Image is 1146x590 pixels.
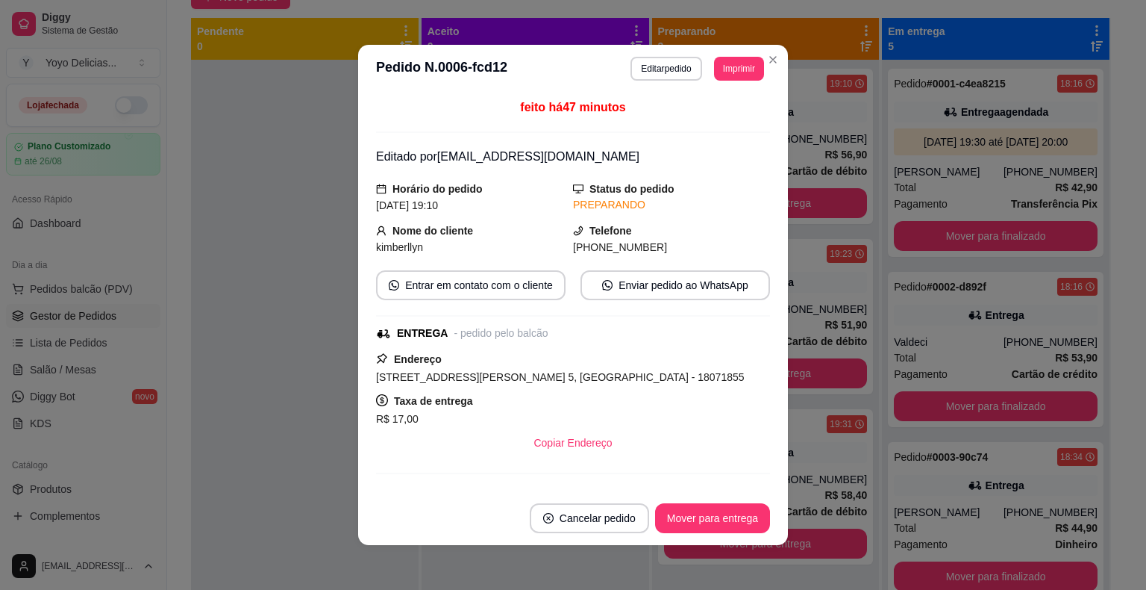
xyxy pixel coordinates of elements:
span: close-circle [543,513,554,524]
span: dollar [376,394,388,406]
span: whats-app [602,280,613,291]
strong: Taxa de entrega [394,395,473,407]
button: whats-appEntrar em contato com o cliente [376,270,566,300]
strong: Status do pedido [589,183,674,195]
span: feito há 47 minutos [520,101,625,114]
strong: Nome do cliente [392,225,473,237]
div: - pedido pelo balcão [454,326,548,341]
button: Close [761,48,785,72]
button: Mover para entrega [655,503,770,533]
button: Editarpedido [630,57,701,81]
span: [DATE] 19:10 [376,199,438,211]
span: [STREET_ADDRESS][PERSON_NAME] 5, [GEOGRAPHIC_DATA] - 18071855 [376,371,745,383]
span: phone [573,226,583,236]
span: user [376,226,386,236]
span: whats-app [389,280,399,291]
span: Editado por [EMAIL_ADDRESS][DOMAIN_NAME] [376,150,639,163]
button: Copiar Endereço [522,428,624,458]
div: ENTREGA [397,326,448,341]
span: R$ 17,00 [376,413,419,425]
button: whats-appEnviar pedido ao WhatsApp [580,270,770,300]
button: Imprimir [714,57,764,81]
div: PREPARANDO [573,197,770,213]
strong: Telefone [589,225,632,237]
span: kimberllyn [376,241,423,253]
strong: Horário do pedido [392,183,483,195]
button: close-circleCancelar pedido [530,503,649,533]
span: pushpin [376,353,388,364]
span: [PHONE_NUMBER] [573,241,667,253]
span: calendar [376,184,386,194]
strong: Endereço [394,353,442,365]
h3: Pedido N. 0006-fcd12 [376,57,507,81]
span: desktop [573,184,583,194]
